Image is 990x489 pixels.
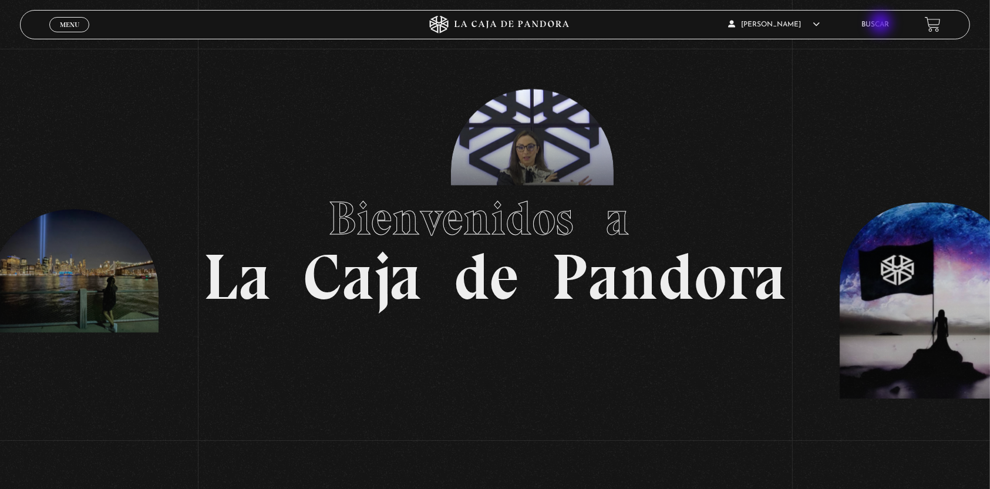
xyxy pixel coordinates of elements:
[56,31,83,39] span: Cerrar
[862,21,890,28] a: Buscar
[60,21,79,28] span: Menu
[328,190,662,247] span: Bienvenidos a
[925,16,941,32] a: View your shopping cart
[204,180,787,309] h1: La Caja de Pandora
[728,21,820,28] span: [PERSON_NAME]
